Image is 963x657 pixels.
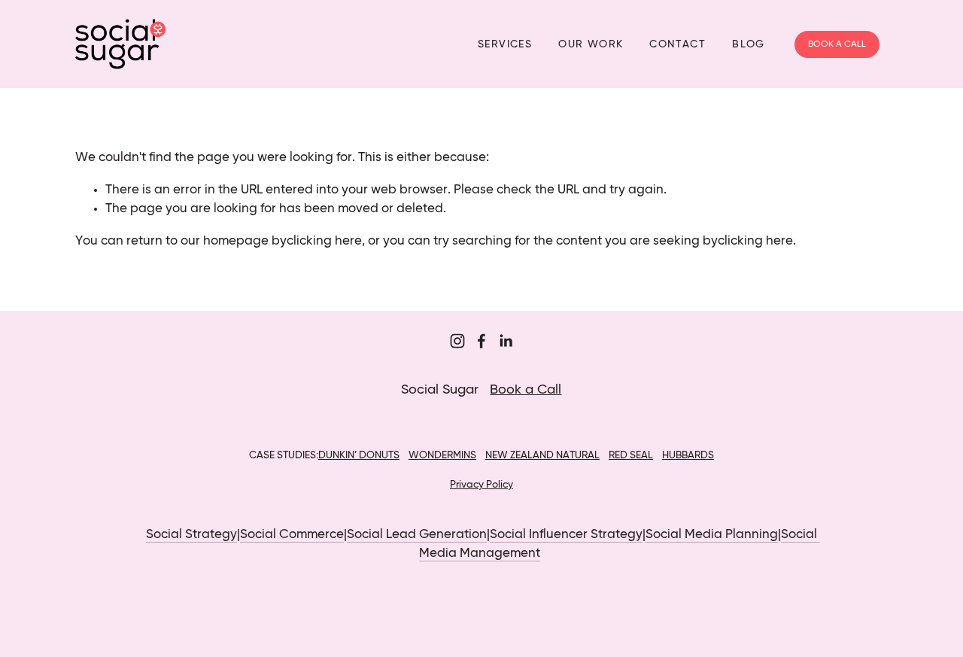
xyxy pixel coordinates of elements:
a: HUBBARDS [662,450,714,461]
li: The page you are looking for has been moved or deleted. [105,199,888,219]
a: Social Commerce [240,528,344,543]
a: Sugar&Partners [450,333,465,348]
a: WONDERMINS [409,450,476,461]
span: Social Sugar [401,383,478,397]
a: Sugar Digi [474,333,489,348]
a: Jordan Eley [498,333,513,348]
a: clicking here [287,235,362,248]
img: SocialSugar [75,19,166,69]
a: Social Strategy [146,528,237,543]
a: NEW ZEALAND NATURAL [485,450,600,461]
li: There is an error in the URL entered into your web browser. Please check the URL and try again. [105,181,888,200]
a: Contact [649,32,706,56]
a: RED SEAL [609,450,653,461]
a: Blog [732,32,765,56]
a: Social Media Planning [646,528,778,543]
a: clicking here [718,235,793,248]
a: Services [478,32,532,56]
p: | | | | | [131,525,831,564]
a: Social Lead Generation [347,528,487,543]
a: Privacy Policy [450,479,513,490]
p: We couldn't find the page you were looking for. This is either because: [75,148,888,168]
a: DUNKIN’ DONUTS [318,450,399,461]
a: Our Work [558,32,623,56]
a: Book a Call [490,383,561,397]
a: BOOK A CALL [794,31,879,58]
a: Social Influencer Strategy [490,528,643,543]
p: You can return to our homepage by , or you can try searching for the content you are seeking by . [75,232,888,251]
p: CASE STUDIES: [131,446,831,466]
